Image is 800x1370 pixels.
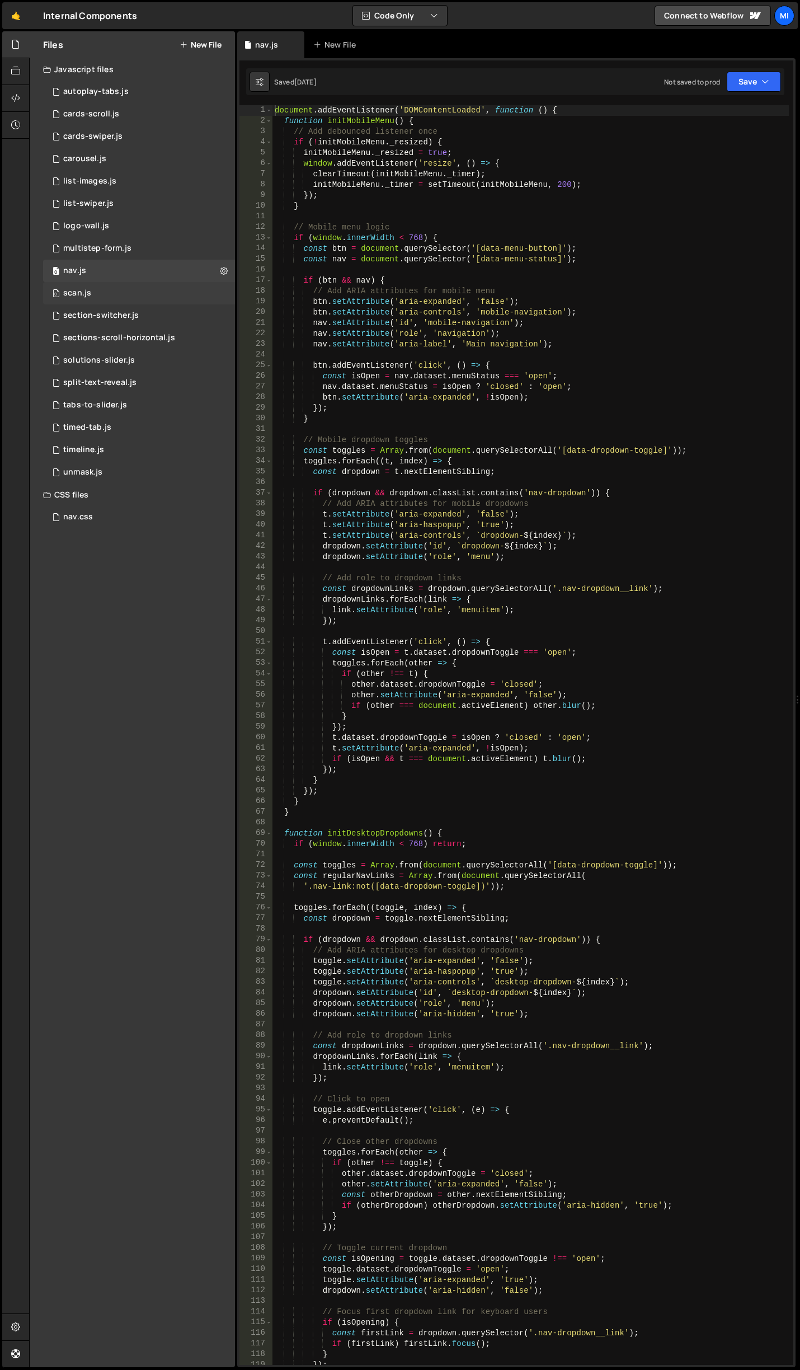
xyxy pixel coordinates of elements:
[353,6,447,26] button: Code Only
[239,105,272,116] div: 1
[43,170,235,193] div: 15229/42536.js
[239,1296,272,1307] div: 113
[239,456,272,467] div: 34
[239,392,272,403] div: 28
[239,754,272,764] div: 62
[43,125,235,148] div: 15229/43817.js
[239,1211,272,1222] div: 105
[63,199,114,209] div: list-swiper.js
[239,1094,272,1105] div: 94
[239,297,272,307] div: 19
[239,116,272,126] div: 2
[30,484,235,506] div: CSS files
[274,77,317,87] div: Saved
[63,423,111,433] div: timed-tab.js
[239,839,272,850] div: 70
[239,265,272,275] div: 16
[239,531,272,541] div: 41
[239,828,272,839] div: 69
[239,148,272,158] div: 5
[727,72,781,92] button: Save
[239,743,272,754] div: 61
[239,616,272,626] div: 49
[239,711,272,722] div: 58
[239,1169,272,1179] div: 101
[43,416,235,439] div: 15229/41835.js
[239,956,272,966] div: 81
[239,1275,272,1285] div: 111
[239,977,272,988] div: 83
[239,945,272,956] div: 80
[239,1179,272,1190] div: 102
[239,318,272,329] div: 21
[53,268,59,276] span: 0
[63,176,116,186] div: list-images.js
[239,1339,272,1349] div: 117
[239,892,272,903] div: 75
[239,190,272,201] div: 9
[774,6,794,26] a: Mi
[239,509,272,520] div: 39
[239,690,272,701] div: 56
[239,158,272,169] div: 6
[313,39,360,50] div: New File
[239,573,272,584] div: 45
[239,201,272,212] div: 10
[239,552,272,562] div: 43
[63,355,135,365] div: solutions-slider.js
[239,1105,272,1115] div: 95
[239,137,272,148] div: 4
[239,966,272,977] div: 82
[239,1126,272,1137] div: 97
[239,1009,272,1020] div: 86
[239,775,272,786] div: 64
[63,221,109,231] div: logo-wall.js
[239,1264,272,1275] div: 110
[43,506,235,528] div: 15229/42881.css
[239,488,272,499] div: 37
[43,215,235,237] div: 15229/43870.js
[664,77,720,87] div: Not saved to prod
[63,311,139,321] div: section-switcher.js
[43,39,63,51] h2: Files
[239,499,272,509] div: 38
[239,988,272,998] div: 84
[239,1200,272,1211] div: 104
[239,1041,272,1052] div: 89
[239,807,272,818] div: 67
[239,881,272,892] div: 74
[239,658,272,669] div: 53
[239,1222,272,1232] div: 106
[239,722,272,733] div: 59
[239,913,272,924] div: 77
[239,435,272,445] div: 32
[239,329,272,339] div: 22
[239,562,272,573] div: 44
[239,1307,272,1317] div: 114
[239,701,272,711] div: 57
[63,512,93,522] div: nav.css
[239,1073,272,1083] div: 92
[239,786,272,796] div: 65
[239,1317,272,1328] div: 115
[239,818,272,828] div: 68
[63,288,91,298] div: scan.js
[180,40,222,49] button: New File
[63,445,104,455] div: timeline.js
[239,1254,272,1264] div: 109
[239,669,272,679] div: 54
[239,254,272,265] div: 15
[63,378,137,388] div: split-text-reveal.js
[239,212,272,222] div: 11
[239,733,272,743] div: 60
[239,1030,272,1041] div: 88
[239,1349,272,1360] div: 118
[63,154,106,164] div: carousel.js
[239,1243,272,1254] div: 108
[63,87,129,97] div: autoplay-tabs.js
[239,382,272,392] div: 27
[43,372,235,394] div: 15229/40118.js
[239,307,272,318] div: 20
[239,1137,272,1147] div: 98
